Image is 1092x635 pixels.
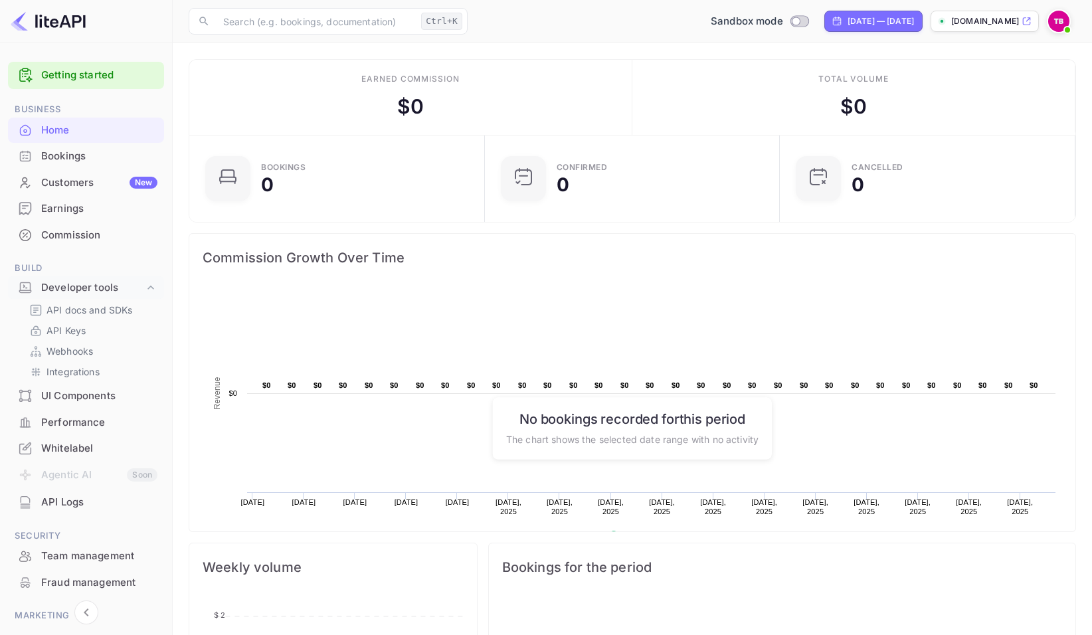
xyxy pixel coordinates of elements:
[951,15,1019,27] p: [DOMAIN_NAME]
[8,170,164,196] div: CustomersNew
[441,381,450,389] text: $0
[41,549,157,564] div: Team management
[46,344,93,358] p: Webhooks
[8,196,164,221] a: Earnings
[697,381,705,389] text: $0
[927,381,936,389] text: $0
[8,118,164,143] div: Home
[41,389,157,404] div: UI Components
[902,381,911,389] text: $0
[397,92,424,122] div: $ 0
[1030,381,1038,389] text: $0
[365,381,373,389] text: $0
[723,381,731,389] text: $0
[8,118,164,142] a: Home
[24,362,159,381] div: Integrations
[506,432,759,446] p: The chart shows the selected date range with no activity
[800,381,808,389] text: $0
[8,490,164,515] div: API Logs
[24,341,159,361] div: Webhooks
[905,498,931,515] text: [DATE], 2025
[213,377,222,409] text: Revenue
[543,381,552,389] text: $0
[818,73,889,85] div: Total volume
[8,261,164,276] span: Build
[24,321,159,340] div: API Keys
[41,149,157,164] div: Bookings
[8,410,164,434] a: Performance
[416,381,424,389] text: $0
[241,498,265,506] text: [DATE]
[557,163,608,171] div: Confirmed
[852,163,903,171] div: CANCELLED
[594,381,603,389] text: $0
[8,383,164,408] a: UI Components
[343,498,367,506] text: [DATE]
[1007,498,1033,515] text: [DATE], 2025
[8,383,164,409] div: UI Components
[774,381,782,389] text: $0
[622,531,656,540] text: Revenue
[854,498,879,515] text: [DATE], 2025
[314,381,322,389] text: $0
[496,498,521,515] text: [DATE], 2025
[130,177,157,189] div: New
[8,570,164,594] a: Fraud management
[46,303,133,317] p: API docs and SDKs
[506,410,759,426] h6: No bookings recorded for this period
[29,365,153,379] a: Integrations
[261,175,274,194] div: 0
[41,175,157,191] div: Customers
[569,381,578,389] text: $0
[24,300,159,319] div: API docs and SDKs
[953,381,962,389] text: $0
[8,608,164,623] span: Marketing
[598,498,624,515] text: [DATE], 2025
[711,14,783,29] span: Sandbox mode
[288,381,296,389] text: $0
[74,600,98,624] button: Collapse navigation
[8,410,164,436] div: Performance
[29,344,153,358] a: Webhooks
[802,498,828,515] text: [DATE], 2025
[705,14,814,29] div: Switch to Production mode
[649,498,675,515] text: [DATE], 2025
[8,543,164,568] a: Team management
[8,62,164,89] div: Getting started
[361,73,460,85] div: Earned commission
[748,381,757,389] text: $0
[8,490,164,514] a: API Logs
[261,163,306,171] div: Bookings
[978,381,987,389] text: $0
[8,223,164,247] a: Commission
[8,543,164,569] div: Team management
[956,498,982,515] text: [DATE], 2025
[215,8,416,35] input: Search (e.g. bookings, documentation)
[467,381,476,389] text: $0
[502,557,1062,578] span: Bookings for the period
[29,323,153,337] a: API Keys
[8,223,164,248] div: Commission
[8,570,164,596] div: Fraud management
[1048,11,1069,32] img: Tech Backin5
[700,498,726,515] text: [DATE], 2025
[41,441,157,456] div: Whitelabel
[228,389,237,397] text: $0
[421,13,462,30] div: Ctrl+K
[203,557,464,578] span: Weekly volume
[8,276,164,300] div: Developer tools
[41,228,157,243] div: Commission
[8,102,164,117] span: Business
[46,365,100,379] p: Integrations
[41,575,157,590] div: Fraud management
[848,15,914,27] div: [DATE] — [DATE]
[557,175,569,194] div: 0
[41,415,157,430] div: Performance
[851,381,860,389] text: $0
[876,381,885,389] text: $0
[11,11,86,32] img: LiteAPI logo
[8,143,164,169] div: Bookings
[492,381,501,389] text: $0
[203,247,1062,268] span: Commission Growth Over Time
[852,175,864,194] div: 0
